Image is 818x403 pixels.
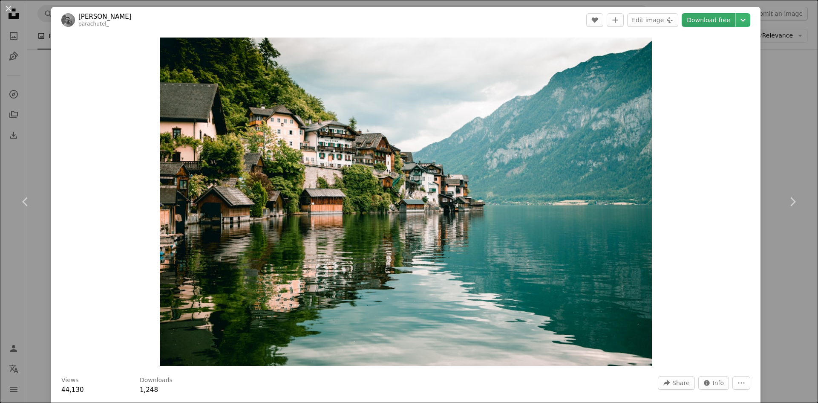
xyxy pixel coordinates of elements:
button: Edit image [627,13,678,27]
button: Add to Collection [607,13,624,27]
img: Go to Sheng L's profile [61,13,75,27]
button: Choose download size [736,13,750,27]
h3: Downloads [140,376,173,385]
button: More Actions [732,376,750,390]
span: 1,248 [140,386,158,394]
span: 44,130 [61,386,84,394]
span: Share [672,377,689,389]
a: parachutel_ [78,21,109,27]
button: Zoom in on this image [160,38,652,366]
a: Next [767,161,818,243]
a: [PERSON_NAME] [78,12,132,21]
button: Share this image [658,376,694,390]
button: Like [586,13,603,27]
h3: Views [61,376,79,385]
button: Stats about this image [698,376,729,390]
img: houses near lake [160,38,652,366]
a: Download free [682,13,735,27]
span: Info [713,377,724,389]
